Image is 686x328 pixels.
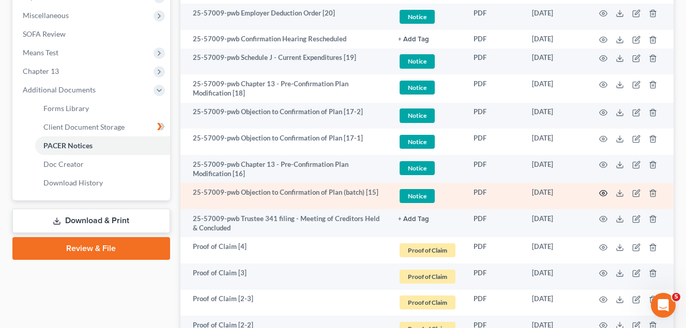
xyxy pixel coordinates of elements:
[23,29,66,38] span: SOFA Review
[465,263,524,290] td: PDF
[465,129,524,155] td: PDF
[398,79,457,96] a: Notice
[398,107,457,124] a: Notice
[398,53,457,70] a: Notice
[524,155,587,183] td: [DATE]
[651,293,676,318] iframe: Intercom live chat
[465,103,524,129] td: PDF
[524,49,587,75] td: [DATE]
[43,141,93,150] span: PACER Notices
[23,48,58,57] span: Means Test
[43,160,84,168] span: Doc Creator
[398,188,457,205] a: Notice
[400,135,435,149] span: Notice
[465,30,524,49] td: PDF
[524,129,587,155] td: [DATE]
[12,237,170,260] a: Review & File
[398,8,457,25] a: Notice
[398,294,457,311] a: Proof of Claim
[398,36,429,43] button: + Add Tag
[398,242,457,259] a: Proof of Claim
[400,295,455,309] span: Proof of Claim
[35,174,170,192] a: Download History
[524,263,587,290] td: [DATE]
[524,209,587,238] td: [DATE]
[465,49,524,75] td: PDF
[524,290,587,316] td: [DATE]
[23,67,59,75] span: Chapter 13
[180,209,390,238] td: 25-57009-pwb Trustee 341 filing - Meeting of Creditors Held & Concluded
[180,103,390,129] td: 25-57009-pwb Objection to Confirmation of Plan [17-2]
[398,216,429,223] button: + Add Tag
[400,81,435,95] span: Notice
[12,209,170,233] a: Download & Print
[400,161,435,175] span: Notice
[398,214,457,224] a: + Add Tag
[180,237,390,263] td: Proof of Claim [4]
[400,243,455,257] span: Proof of Claim
[180,155,390,183] td: 25-57009-pwb Chapter 13 - Pre-Confirmation Plan Modification [16]
[14,25,170,43] a: SOFA Review
[180,74,390,103] td: 25-57009-pwb Chapter 13 - Pre-Confirmation Plan Modification [18]
[524,74,587,103] td: [DATE]
[400,270,455,284] span: Proof of Claim
[35,99,170,118] a: Forms Library
[465,74,524,103] td: PDF
[524,30,587,49] td: [DATE]
[465,290,524,316] td: PDF
[43,178,103,187] span: Download History
[400,10,435,24] span: Notice
[398,133,457,150] a: Notice
[180,4,390,30] td: 25-57009-pwb Employer Deduction Order [20]
[400,189,435,203] span: Notice
[524,103,587,129] td: [DATE]
[43,122,125,131] span: Client Document Storage
[672,293,680,301] span: 5
[43,104,89,113] span: Forms Library
[465,183,524,209] td: PDF
[180,263,390,290] td: Proof of Claim [3]
[180,129,390,155] td: 25-57009-pwb Objection to Confirmation of Plan [17-1]
[398,160,457,177] a: Notice
[465,209,524,238] td: PDF
[180,30,390,49] td: 25-57009-pwb Confirmation Hearing Rescheduled
[524,237,587,263] td: [DATE]
[23,11,69,20] span: Miscellaneous
[524,4,587,30] td: [DATE]
[35,118,170,136] a: Client Document Storage
[23,85,96,94] span: Additional Documents
[398,34,457,44] a: + Add Tag
[465,155,524,183] td: PDF
[400,108,435,122] span: Notice
[400,54,435,68] span: Notice
[35,155,170,174] a: Doc Creator
[465,4,524,30] td: PDF
[180,183,390,209] td: 25-57009-pwb Objection to Confirmation of Plan (batch) [15]
[465,237,524,263] td: PDF
[35,136,170,155] a: PACER Notices
[398,268,457,285] a: Proof of Claim
[524,183,587,209] td: [DATE]
[180,290,390,316] td: Proof of Claim [2-3]
[180,49,390,75] td: 25-57009-pwb Schedule J - Current Expenditures [19]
